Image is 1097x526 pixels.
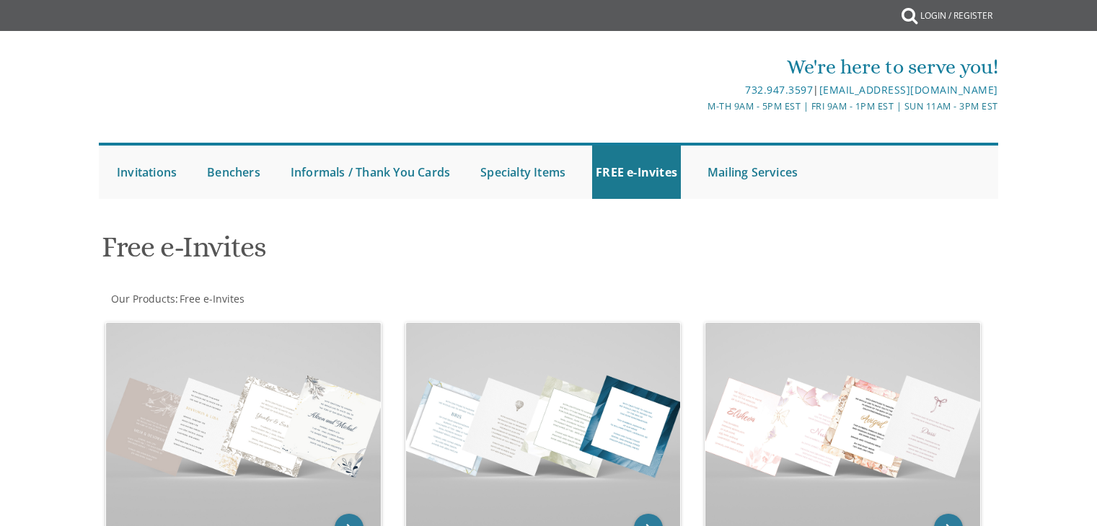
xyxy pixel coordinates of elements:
div: M-Th 9am - 5pm EST | Fri 9am - 1pm EST | Sun 11am - 3pm EST [400,99,998,114]
a: Our Products [110,292,175,306]
div: We're here to serve you! [400,53,998,81]
a: Specialty Items [477,146,569,199]
a: Mailing Services [704,146,801,199]
span: Free e-Invites [180,292,244,306]
div: | [400,81,998,99]
a: 732.947.3597 [745,83,813,97]
a: Informals / Thank You Cards [287,146,454,199]
a: FREE e-Invites [592,146,681,199]
h1: Free e-Invites [102,231,690,274]
a: Benchers [203,146,264,199]
a: Invitations [113,146,180,199]
div: : [99,292,549,306]
a: [EMAIL_ADDRESS][DOMAIN_NAME] [819,83,998,97]
a: Free e-Invites [178,292,244,306]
